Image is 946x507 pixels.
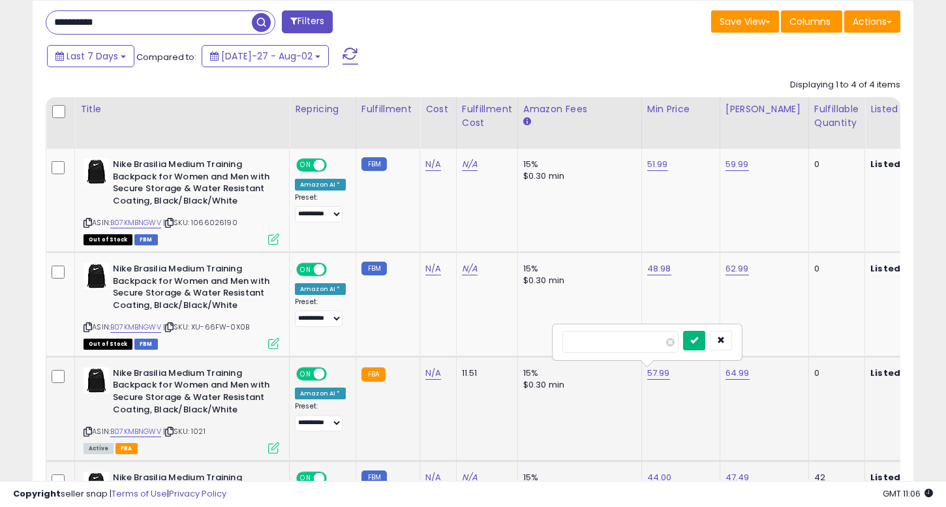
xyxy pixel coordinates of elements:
[425,262,441,275] a: N/A
[647,262,671,275] a: 48.98
[425,158,441,171] a: N/A
[298,369,314,380] span: ON
[295,402,346,431] div: Preset:
[202,45,329,67] button: [DATE]-27 - Aug-02
[870,262,930,275] b: Listed Price:
[221,50,313,63] span: [DATE]-27 - Aug-02
[110,322,161,333] a: B07KMBNGWV
[814,367,855,379] div: 0
[84,263,279,348] div: ASIN:
[523,159,632,170] div: 15%
[725,158,749,171] a: 59.99
[647,367,670,380] a: 57.99
[295,102,350,116] div: Repricing
[523,379,632,391] div: $0.30 min
[84,263,110,289] img: 31UPDBorvDL._SL40_.jpg
[113,263,271,315] b: Nike Brasilia Medium Training Backpack for Women and Men with Secure Storage & Water Resistant Co...
[844,10,900,33] button: Actions
[325,369,346,380] span: OFF
[67,50,118,63] span: Last 7 Days
[295,298,346,327] div: Preset:
[84,443,114,454] span: All listings currently available for purchase on Amazon
[298,160,314,171] span: ON
[115,443,138,454] span: FBA
[325,160,346,171] span: OFF
[84,234,132,245] span: All listings that are currently out of stock and unavailable for purchase on Amazon
[84,367,279,452] div: ASIN:
[13,487,61,500] strong: Copyright
[282,10,333,33] button: Filters
[361,262,387,275] small: FBM
[295,179,346,191] div: Amazon AI *
[725,262,749,275] a: 62.99
[523,102,636,116] div: Amazon Fees
[711,10,779,33] button: Save View
[112,487,167,500] a: Terms of Use
[298,264,314,275] span: ON
[361,367,386,382] small: FBA
[163,217,237,228] span: | SKU: 1066026190
[163,322,249,332] span: | SKU: XU-66FW-0X0B
[113,159,271,210] b: Nike Brasilia Medium Training Backpack for Women and Men with Secure Storage & Water Resistant Co...
[295,193,346,223] div: Preset:
[295,388,346,399] div: Amazon AI *
[462,262,478,275] a: N/A
[883,487,933,500] span: 2025-08-10 11:06 GMT
[781,10,842,33] button: Columns
[110,426,161,437] a: B07KMBNGWV
[647,102,714,116] div: Min Price
[523,170,632,182] div: $0.30 min
[169,487,226,500] a: Privacy Policy
[47,45,134,67] button: Last 7 Days
[84,367,110,393] img: 31UPDBorvDL._SL40_.jpg
[84,159,279,243] div: ASIN:
[134,234,158,245] span: FBM
[163,426,206,437] span: | SKU: 1021
[325,264,346,275] span: OFF
[84,159,110,185] img: 31UPDBorvDL._SL40_.jpg
[462,102,512,130] div: Fulfillment Cost
[523,367,632,379] div: 15%
[13,488,226,500] div: seller snap | |
[647,158,668,171] a: 51.99
[725,367,750,380] a: 64.99
[295,283,346,295] div: Amazon AI *
[523,116,531,128] small: Amazon Fees.
[814,263,855,275] div: 0
[425,367,441,380] a: N/A
[84,339,132,350] span: All listings that are currently out of stock and unavailable for purchase on Amazon
[113,367,271,419] b: Nike Brasilia Medium Training Backpack for Women and Men with Secure Storage & Water Resistant Co...
[361,157,387,171] small: FBM
[523,263,632,275] div: 15%
[80,102,284,116] div: Title
[462,367,508,379] div: 11.51
[870,158,930,170] b: Listed Price:
[462,158,478,171] a: N/A
[814,102,859,130] div: Fulfillable Quantity
[110,217,161,228] a: B07KMBNGWV
[789,15,831,28] span: Columns
[136,51,196,63] span: Compared to:
[361,102,414,116] div: Fulfillment
[870,367,930,379] b: Listed Price:
[134,339,158,350] span: FBM
[725,102,803,116] div: [PERSON_NAME]
[523,275,632,286] div: $0.30 min
[425,102,451,116] div: Cost
[814,159,855,170] div: 0
[790,79,900,91] div: Displaying 1 to 4 of 4 items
